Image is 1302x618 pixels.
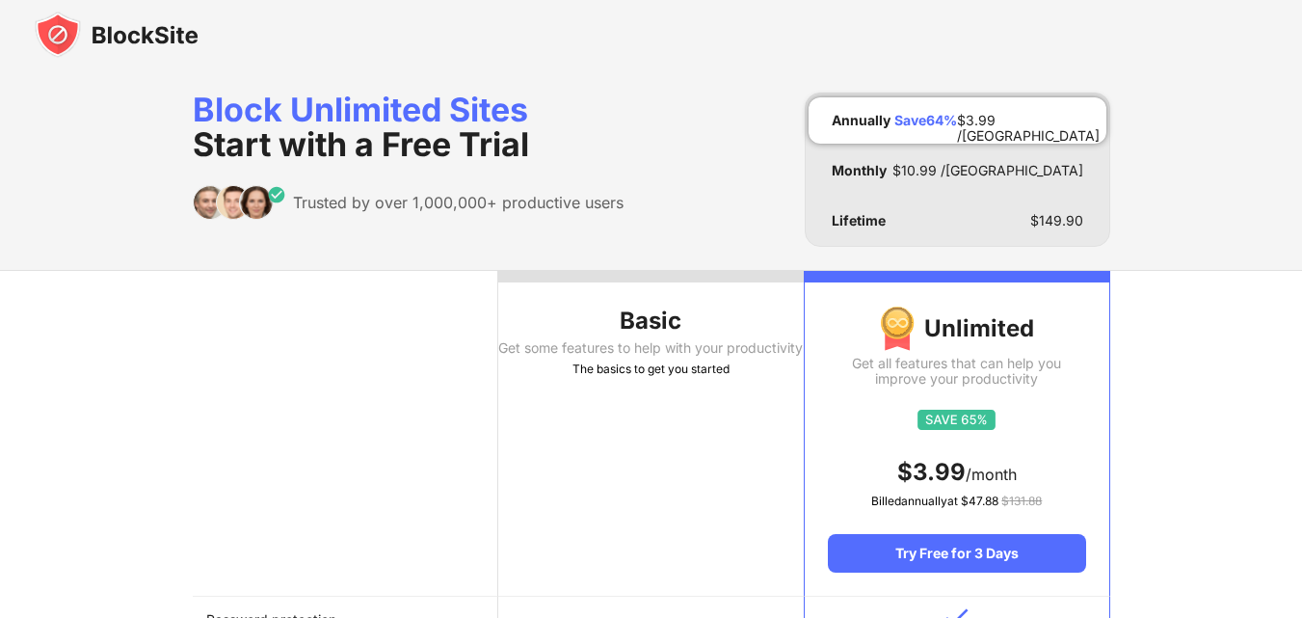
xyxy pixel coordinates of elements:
[293,193,624,212] div: Trusted by over 1,000,000+ productive users
[892,163,1083,178] div: $ 10.99 /[GEOGRAPHIC_DATA]
[498,306,804,336] div: Basic
[832,213,886,228] div: Lifetime
[828,457,1085,488] div: /month
[828,492,1085,511] div: Billed annually at $ 47.88
[193,185,286,220] img: trusted-by.svg
[957,113,1100,128] div: $ 3.99 /[GEOGRAPHIC_DATA]
[498,360,804,379] div: The basics to get you started
[832,163,887,178] div: Monthly
[828,356,1085,387] div: Get all features that can help you improve your productivity
[828,534,1085,573] div: Try Free for 3 Days
[828,306,1085,352] div: Unlimited
[917,410,996,430] img: save65.svg
[880,306,915,352] img: img-premium-medal
[1001,494,1042,508] span: $ 131.88
[897,458,966,486] span: $ 3.99
[193,124,529,164] span: Start with a Free Trial
[1030,213,1083,228] div: $ 149.90
[894,113,957,128] div: Save 64 %
[498,340,804,356] div: Get some features to help with your productivity
[193,93,624,162] div: Block Unlimited Sites
[35,12,199,58] img: blocksite-icon-black.svg
[832,113,890,128] div: Annually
